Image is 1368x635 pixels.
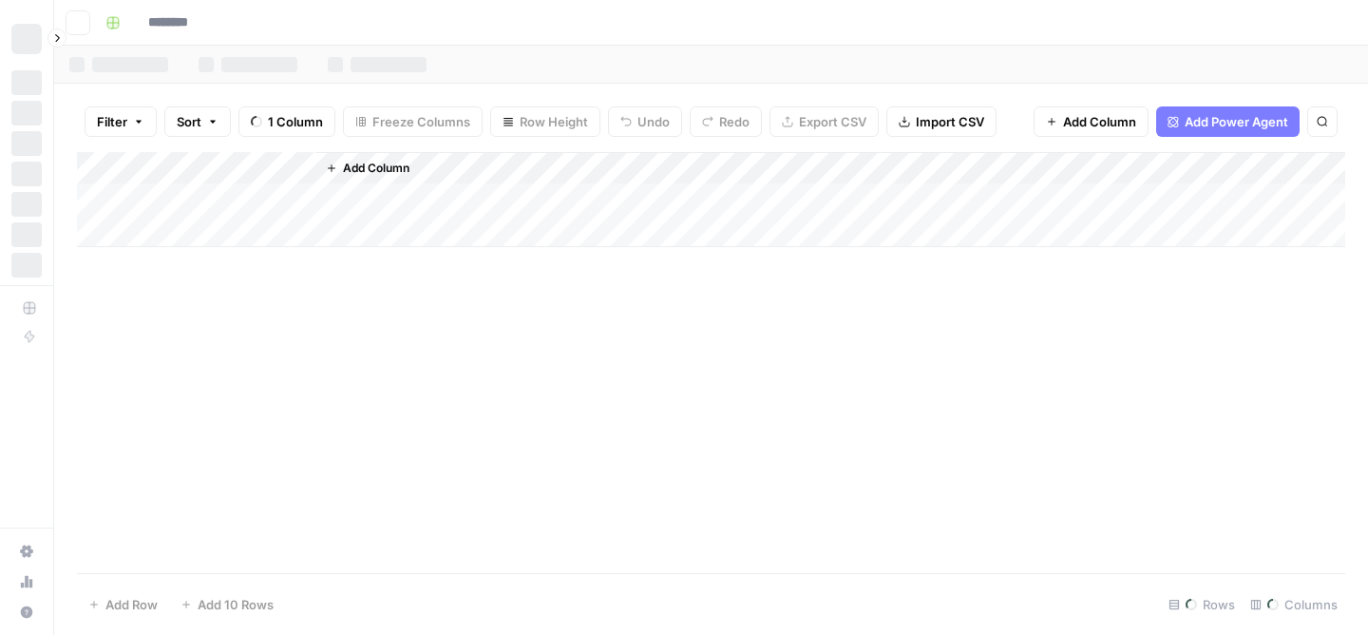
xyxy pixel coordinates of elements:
span: Add Column [1063,112,1136,131]
button: Import CSV [886,106,997,137]
a: Settings [11,536,42,567]
button: 1 Column [238,106,335,137]
span: Undo [637,112,670,131]
button: Add Power Agent [1156,106,1300,137]
button: Row Height [490,106,600,137]
button: Redo [690,106,762,137]
div: Rows [1161,589,1243,620]
span: Freeze Columns [372,112,470,131]
span: Redo [719,112,750,131]
div: Columns [1243,589,1345,620]
button: Add Column [318,156,417,181]
button: Add Row [77,589,169,620]
button: Add Column [1034,106,1149,137]
span: Add Row [105,595,158,614]
span: Add Power Agent [1185,112,1288,131]
span: Add 10 Rows [198,595,274,614]
span: Add Column [343,160,409,177]
button: Sort [164,106,231,137]
a: Usage [11,567,42,597]
span: Sort [177,112,201,131]
button: Freeze Columns [343,106,483,137]
span: Export CSV [799,112,866,131]
button: Help + Support [11,597,42,627]
button: Filter [85,106,157,137]
span: Import CSV [916,112,984,131]
button: Add 10 Rows [169,589,285,620]
button: Undo [608,106,682,137]
button: Export CSV [769,106,879,137]
span: Row Height [520,112,588,131]
span: 1 Column [268,112,323,131]
span: Filter [97,112,127,131]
